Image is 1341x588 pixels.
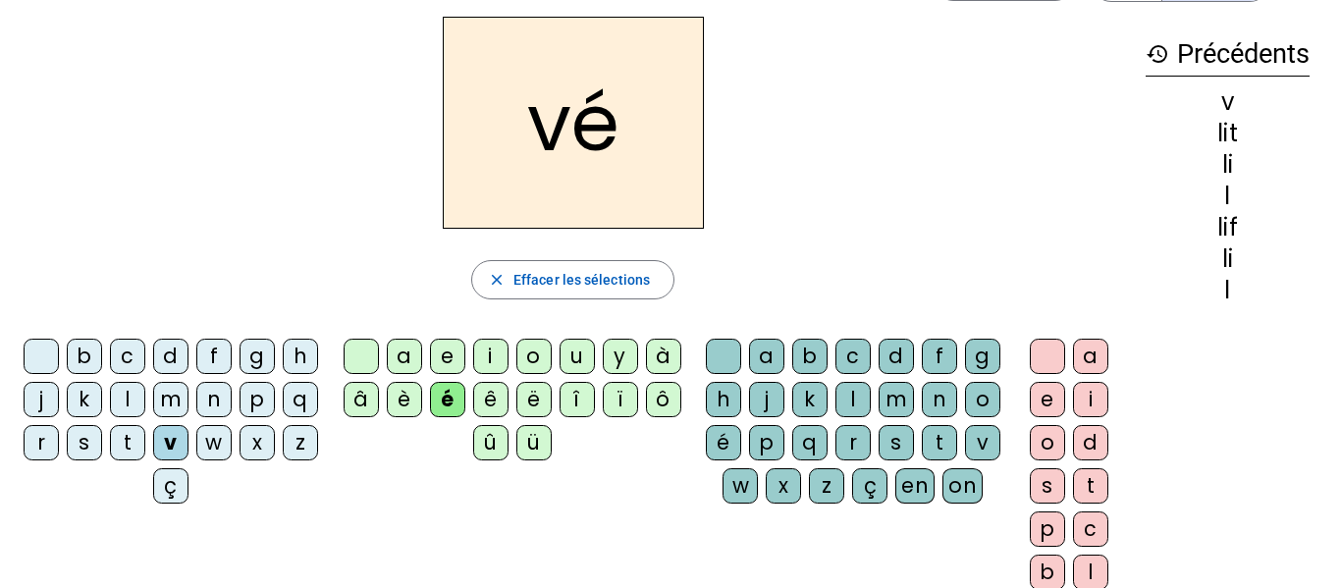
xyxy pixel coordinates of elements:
div: à [646,339,681,374]
div: v [153,425,188,460]
div: on [942,468,983,504]
div: x [240,425,275,460]
div: c [1073,511,1108,547]
div: k [792,382,828,417]
div: î [560,382,595,417]
div: g [965,339,1000,374]
div: ç [852,468,887,504]
div: n [922,382,957,417]
div: en [895,468,935,504]
div: ô [646,382,681,417]
div: f [196,339,232,374]
div: h [706,382,741,417]
div: c [835,339,871,374]
div: r [24,425,59,460]
div: è [387,382,422,417]
div: q [792,425,828,460]
div: k [67,382,102,417]
h2: vé [443,17,704,229]
div: s [67,425,102,460]
div: a [387,339,422,374]
div: ü [516,425,552,460]
div: o [965,382,1000,417]
div: t [110,425,145,460]
div: i [1073,382,1108,417]
div: ç [153,468,188,504]
div: z [809,468,844,504]
div: é [706,425,741,460]
div: lit [1146,122,1310,145]
div: t [922,425,957,460]
div: j [24,382,59,417]
div: ï [603,382,638,417]
div: l [1146,279,1310,302]
div: z [283,425,318,460]
div: û [473,425,509,460]
div: v [965,425,1000,460]
div: b [792,339,828,374]
div: li [1146,247,1310,271]
div: b [67,339,102,374]
mat-icon: history [1146,42,1169,66]
div: x [766,468,801,504]
div: p [240,382,275,417]
div: l [110,382,145,417]
div: li [1146,153,1310,177]
div: p [749,425,784,460]
div: v [1146,90,1310,114]
div: l [1146,185,1310,208]
h3: Précédents [1146,32,1310,77]
div: f [922,339,957,374]
div: l [835,382,871,417]
mat-icon: close [488,271,506,289]
button: Effacer les sélections [471,260,674,299]
div: é [430,382,465,417]
div: d [879,339,914,374]
div: h [283,339,318,374]
div: t [1073,468,1108,504]
div: ë [516,382,552,417]
div: a [749,339,784,374]
span: Effacer les sélections [513,268,650,292]
div: c [110,339,145,374]
div: w [196,425,232,460]
div: u [560,339,595,374]
div: p [1030,511,1065,547]
div: y [603,339,638,374]
div: o [1030,425,1065,460]
div: j [749,382,784,417]
div: d [153,339,188,374]
div: d [1073,425,1108,460]
div: n [196,382,232,417]
div: m [879,382,914,417]
div: r [835,425,871,460]
div: s [879,425,914,460]
div: o [516,339,552,374]
div: a [1073,339,1108,374]
div: e [430,339,465,374]
div: g [240,339,275,374]
div: e [1030,382,1065,417]
div: â [344,382,379,417]
div: m [153,382,188,417]
div: lif [1146,216,1310,240]
div: i [473,339,509,374]
div: w [723,468,758,504]
div: q [283,382,318,417]
div: ê [473,382,509,417]
div: s [1030,468,1065,504]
